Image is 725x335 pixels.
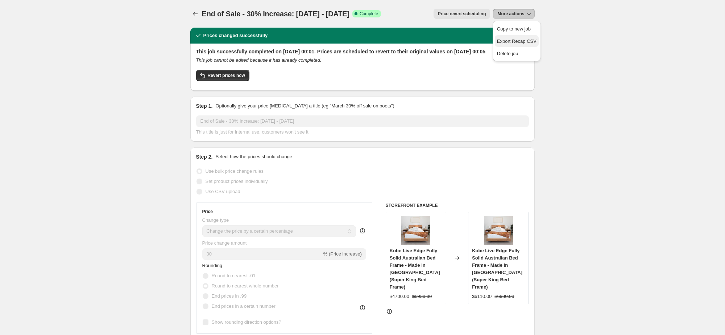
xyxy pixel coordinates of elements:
span: Kobe Live Edge Fully Solid Australian Bed Frame - Made in [GEOGRAPHIC_DATA] (Super King Bed Frame) [390,248,440,290]
span: More actions [497,11,524,17]
span: Complete [360,11,378,17]
img: Square_-_Straight_da8f2b8c-a0b5-4d1b-8156-cec8416bfa4d_80x.jpg [401,216,430,245]
span: Copy to new job [497,26,531,32]
span: End of Sale - 30% Increase: [DATE] - [DATE] [202,10,349,18]
button: Copy to new job [495,23,539,34]
span: Delete job [497,51,518,56]
strike: $6930.00 [494,293,514,300]
span: End prices in a certain number [212,303,275,309]
span: Rounding [202,263,223,268]
span: Set product prices individually [206,179,268,184]
strike: $6930.00 [412,293,432,300]
h2: Step 2. [196,153,213,160]
span: Show rounding direction options? [212,319,281,325]
img: Square_-_Straight_da8f2b8c-a0b5-4d1b-8156-cec8416bfa4d_80x.jpg [484,216,513,245]
span: Price revert scheduling [438,11,486,17]
span: Use CSV upload [206,189,240,194]
p: Optionally give your price [MEDICAL_DATA] a title (eg "March 30% off sale on boots") [215,102,394,110]
button: Delete job [495,48,539,59]
span: % (Price increase) [323,251,362,257]
span: End prices in .99 [212,293,247,299]
span: This title is just for internal use, customers won't see it [196,129,308,135]
button: Price revert scheduling [434,9,490,19]
span: Use bulk price change rules [206,168,264,174]
i: This job cannot be edited because it has already completed. [196,57,322,63]
h2: Step 1. [196,102,213,110]
span: Export Recap CSV [497,38,536,44]
h6: STOREFRONT EXAMPLE [386,203,529,208]
h2: This job successfully completed on [DATE] 00:01. Prices are scheduled to revert to their original... [196,48,529,55]
h3: Price [202,209,213,215]
span: Change type [202,217,229,223]
div: help [359,227,366,234]
div: $4700.00 [390,293,409,300]
input: -15 [202,248,322,260]
input: 30% off holiday sale [196,115,529,127]
span: Kobe Live Edge Fully Solid Australian Bed Frame - Made in [GEOGRAPHIC_DATA] (Super King Bed Frame) [472,248,522,290]
span: Price change amount [202,240,247,246]
p: Select how the prices should change [215,153,292,160]
button: Export Recap CSV [495,35,539,47]
span: Revert prices now [208,73,245,78]
div: $6110.00 [472,293,492,300]
h2: Prices changed successfully [203,32,268,39]
button: Revert prices now [196,70,249,81]
span: Round to nearest whole number [212,283,279,289]
span: Round to nearest .01 [212,273,256,278]
button: Price change jobs [190,9,200,19]
button: More actions [493,9,534,19]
